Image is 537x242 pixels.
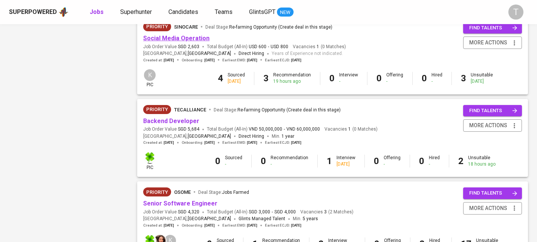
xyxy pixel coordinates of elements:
b: 1 [327,156,332,166]
div: Superpowered [9,8,57,17]
span: [DATE] [247,223,257,228]
span: [DATE] [291,140,301,145]
span: Direct Hiring [239,51,264,56]
button: more actions [463,37,522,49]
span: GlintsGPT [249,8,275,15]
b: 0 [376,73,382,84]
div: Hired [431,72,442,85]
div: - [429,161,440,167]
b: 0 [422,73,427,84]
b: 0 [374,156,379,166]
span: VND 60,000,000 [286,126,320,132]
div: Offering [384,155,401,167]
span: Created at : [143,223,174,228]
div: Recommendation [273,72,311,85]
a: Superpoweredapp logo [9,6,69,18]
span: Earliest EMD : [222,58,257,63]
span: Candidates [168,8,198,15]
div: - [384,161,401,167]
button: find talents [463,187,522,199]
span: [DATE] [291,58,301,63]
b: 0 [419,156,424,166]
div: Sourced [228,72,245,85]
a: GlintsGPT NEW [249,8,294,17]
span: - [284,126,285,132]
span: 1 [347,126,351,132]
span: find talents [469,24,517,32]
span: [GEOGRAPHIC_DATA] [188,215,231,223]
span: Sinocare [174,24,198,30]
a: Senior Software Engineer [143,200,217,207]
span: Total Budget (All-In) [207,44,288,50]
button: more actions [463,202,522,215]
b: 4 [218,73,223,84]
div: Unsuitable [471,72,493,85]
div: New Job received from Demand Team [143,187,171,196]
span: [DATE] [291,223,301,228]
span: TecAlliance [174,107,206,113]
span: Priority [143,189,171,196]
span: [GEOGRAPHIC_DATA] , [143,50,231,58]
span: Onboarding : [182,223,215,228]
div: 19 hours ago [273,78,311,85]
img: f9493b8c-82b8-4f41-8722-f5d69bb1b761.jpg [144,152,156,164]
span: NEW [277,9,294,16]
a: Backend Developer [143,117,199,125]
a: Superhunter [120,8,153,17]
div: - [386,78,403,85]
span: find talents [469,189,517,198]
span: more actions [469,38,507,47]
div: [DATE] [228,78,245,85]
span: Vacancies ( 0 Matches ) [324,126,378,132]
b: 3 [263,73,269,84]
span: Years of Experience not indicated. [272,50,343,58]
span: [DATE] [247,58,257,63]
span: Min. [293,216,318,221]
span: Total Budget (All-In) [207,209,296,215]
span: 5 years [303,216,318,221]
span: Onboarding : [182,58,215,63]
span: SGD 2,603 [178,44,199,50]
div: [DATE] [471,78,493,85]
span: [DATE] [164,223,174,228]
span: SGD 4,320 [178,209,199,215]
span: [DATE] [204,140,215,145]
div: - [431,78,442,85]
div: pic [143,151,156,171]
div: 18 hours ago [468,161,496,167]
b: 0 [215,156,220,166]
span: Job Order Value [143,209,199,215]
div: Sourced [225,155,242,167]
span: 1 year [282,134,294,139]
span: SGD 5,684 [178,126,199,132]
span: Osome [174,189,191,195]
span: Teams [215,8,233,15]
div: - [271,161,308,167]
div: T [508,5,523,20]
div: Offering [386,72,403,85]
span: Direct Hiring [239,134,264,139]
span: Total Budget (All-In) [207,126,320,132]
span: [DATE] [247,140,257,145]
span: [DATE] [164,140,174,145]
span: Jobs Farmed [222,190,249,195]
span: Deal Stage : [214,107,341,113]
span: USD 600 [249,44,266,50]
div: [DATE] [337,161,355,167]
span: [GEOGRAPHIC_DATA] , [143,215,231,223]
b: 0 [329,73,335,84]
div: Interview [337,155,355,167]
span: Priority [143,106,171,113]
b: 2 [458,156,464,166]
span: SGD 4,000 [274,209,296,215]
span: [DATE] [204,223,215,228]
span: Deal Stage : [198,190,249,195]
div: - [225,161,242,167]
div: Recommendation [271,155,308,167]
span: [GEOGRAPHIC_DATA] [188,133,231,140]
span: Re-farming Opportunity (Create deal in this stage) [229,24,332,30]
span: Deal Stage : [205,24,332,30]
div: - [339,78,358,85]
span: Job Order Value [143,44,199,50]
span: Superhunter [120,8,152,15]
